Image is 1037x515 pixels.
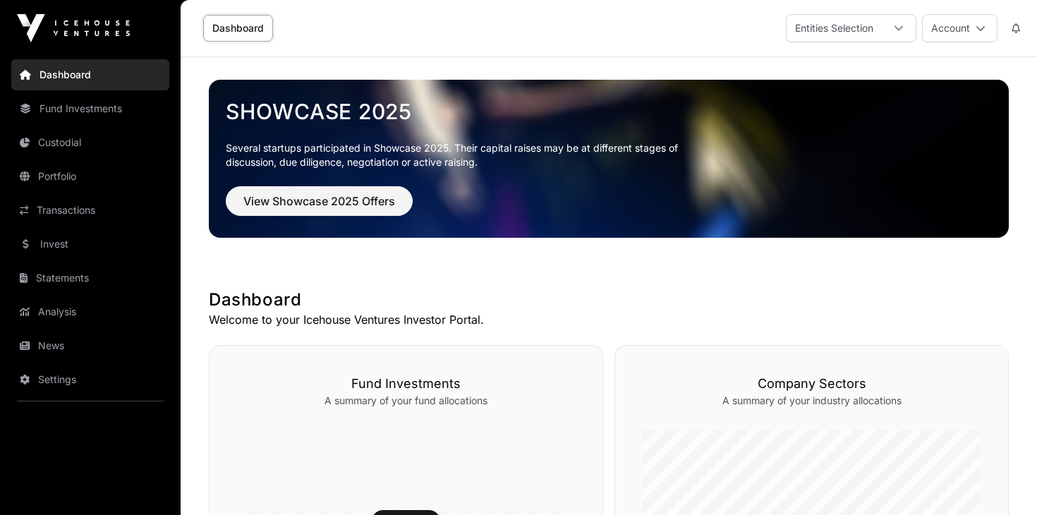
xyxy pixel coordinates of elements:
[203,15,273,42] a: Dashboard
[238,374,574,394] h3: Fund Investments
[226,141,700,169] p: Several startups participated in Showcase 2025. Their capital raises may be at different stages o...
[11,330,169,361] a: News
[11,229,169,260] a: Invest
[11,195,169,226] a: Transactions
[226,200,413,214] a: View Showcase 2025 Offers
[209,289,1009,311] h1: Dashboard
[243,193,395,210] span: View Showcase 2025 Offers
[11,161,169,192] a: Portfolio
[643,394,980,408] p: A summary of your industry allocations
[209,80,1009,238] img: Showcase 2025
[11,59,169,90] a: Dashboard
[922,14,997,42] button: Account
[11,127,169,158] a: Custodial
[209,311,1009,328] p: Welcome to your Icehouse Ventures Investor Portal.
[226,99,992,124] a: Showcase 2025
[11,93,169,124] a: Fund Investments
[11,296,169,327] a: Analysis
[787,15,882,42] div: Entities Selection
[643,374,980,394] h3: Company Sectors
[11,364,169,395] a: Settings
[11,262,169,293] a: Statements
[17,14,130,42] img: Icehouse Ventures Logo
[226,186,413,216] button: View Showcase 2025 Offers
[238,394,574,408] p: A summary of your fund allocations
